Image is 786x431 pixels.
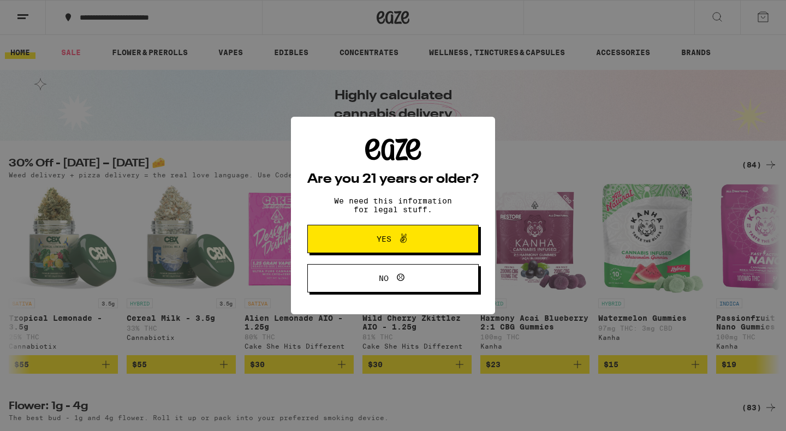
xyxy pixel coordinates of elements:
button: Yes [307,225,479,253]
p: We need this information for legal stuff. [325,196,461,214]
span: No [379,274,389,282]
button: No [307,264,479,292]
h2: Are you 21 years or older? [307,173,479,186]
span: Yes [377,235,391,243]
